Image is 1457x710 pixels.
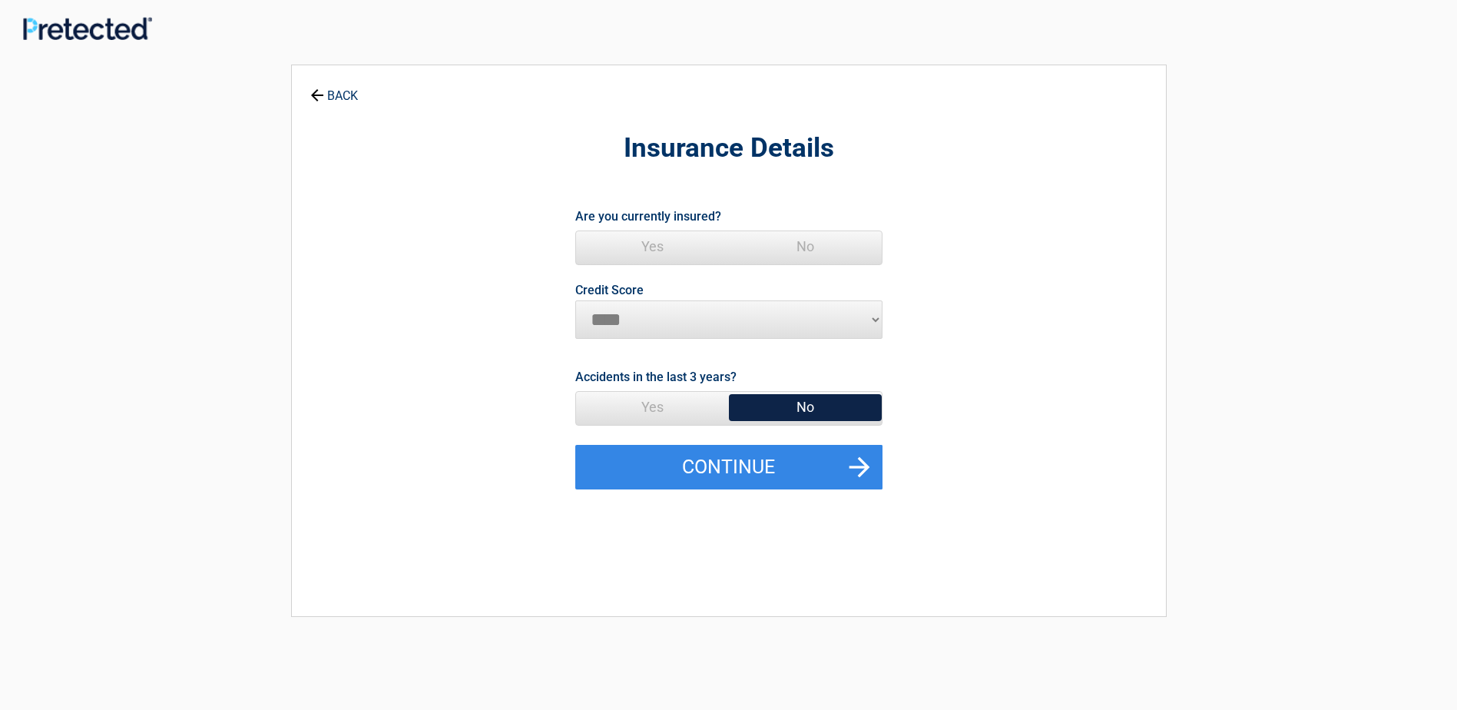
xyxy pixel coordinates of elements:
span: No [729,392,882,423]
img: Main Logo [23,17,152,40]
label: Credit Score [575,284,644,297]
a: BACK [307,75,361,102]
h2: Insurance Details [376,131,1081,167]
button: Continue [575,445,882,489]
label: Are you currently insured? [575,206,721,227]
span: Yes [576,231,729,262]
label: Accidents in the last 3 years? [575,367,737,387]
span: Yes [576,392,729,423]
span: No [729,231,882,262]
